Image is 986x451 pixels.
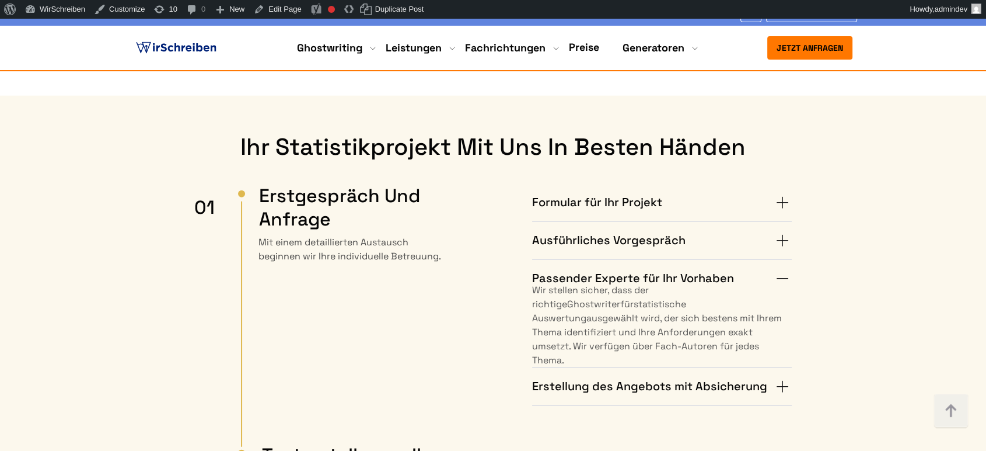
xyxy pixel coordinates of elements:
a: Ghostwriting [297,41,362,55]
img: logo ghostwriter-österreich [134,39,219,57]
img: button top [933,394,968,429]
h4: Erstellung des Angebots mit Absicherung [532,377,767,396]
span: Ghostwriter [567,298,620,310]
summary: Passender Experte für Ihr Vorhaben [532,269,792,288]
summary: Formular für Ihr Projekt [532,193,792,212]
a: Generatoren [623,41,684,55]
button: Jetzt anfragen [767,36,852,60]
h3: Erstgespräch und Anfrage [194,184,442,231]
span: Mit einem detaillierten Austausch beginnen wir Ihre individuelle Betreuung. [258,236,441,262]
span: admindev [935,5,967,13]
h4: Ausführliches Vorgespräch [532,231,686,250]
span: für [620,298,634,310]
div: Focus keyphrase not set [328,6,335,13]
a: Leistungen [386,41,442,55]
h4: Formular für Ihr Projekt [532,193,662,212]
span: Wir stellen sicher, dass der richtige [532,284,649,310]
a: Preise [569,40,599,54]
summary: Ausführliches Vorgespräch [532,231,792,250]
a: Fachrichtungen [465,41,546,55]
h2: Ihr Statistikprojekt mit uns in besten Händen [194,133,792,161]
h4: Passender Experte für Ihr Vorhaben [532,269,734,288]
span: ausgewählt wird, der sich bestens mit Ihrem Thema identifiziert und Ihre Anforderungen exakt umse... [532,312,782,366]
summary: Erstellung des Angebots mit Absicherung [532,377,792,396]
